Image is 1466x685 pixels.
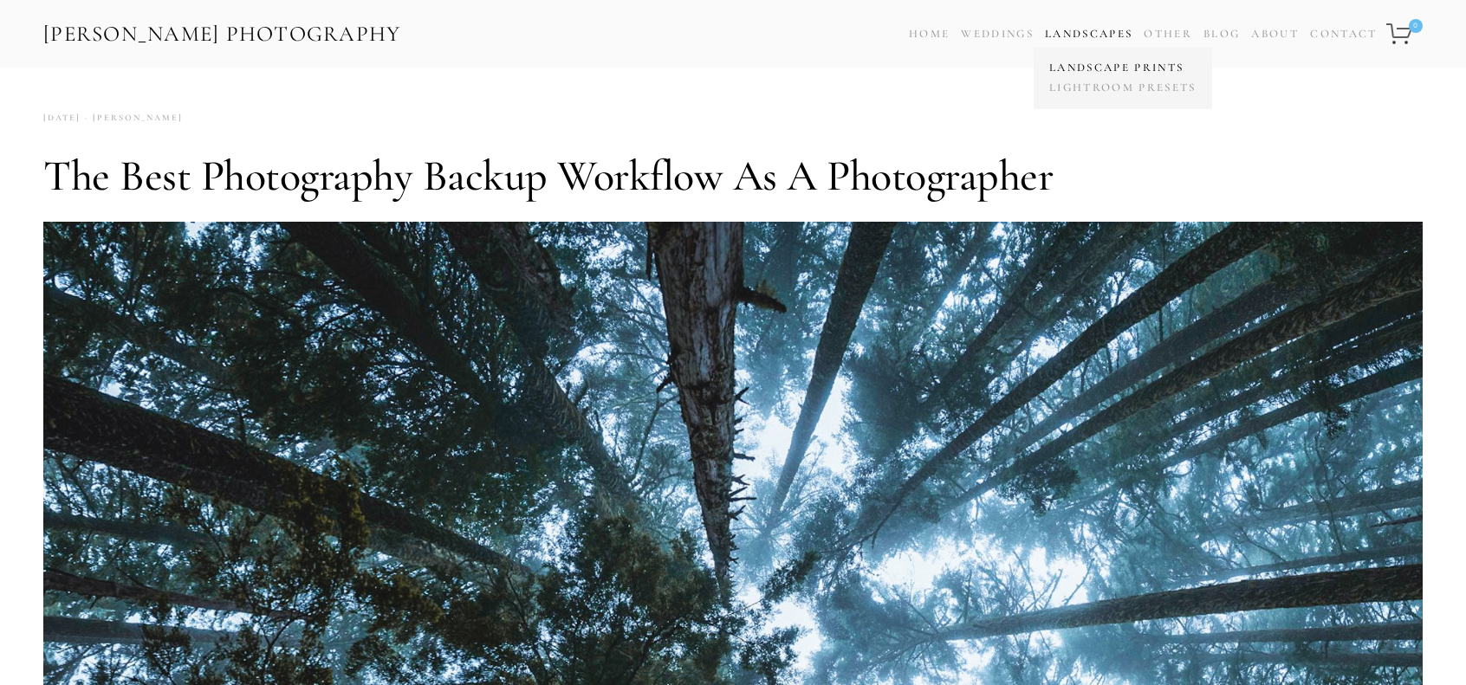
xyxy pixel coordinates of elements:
a: Blog [1203,22,1240,47]
a: Contact [1310,22,1377,47]
a: [PERSON_NAME] [81,107,183,130]
h1: The Best Photography Backup Workflow as a Photographer [43,150,1423,202]
a: 0 items in cart [1384,13,1424,55]
a: Landscape Prints [1045,58,1201,78]
time: [DATE] [43,107,81,130]
a: Weddings [961,27,1034,41]
a: About [1251,22,1299,47]
a: Other [1144,27,1192,41]
a: Home [909,22,950,47]
a: [PERSON_NAME] Photography [42,15,403,54]
a: Lightroom Presets [1045,78,1201,98]
a: Landscapes [1045,27,1132,41]
span: 0 [1409,19,1423,33]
